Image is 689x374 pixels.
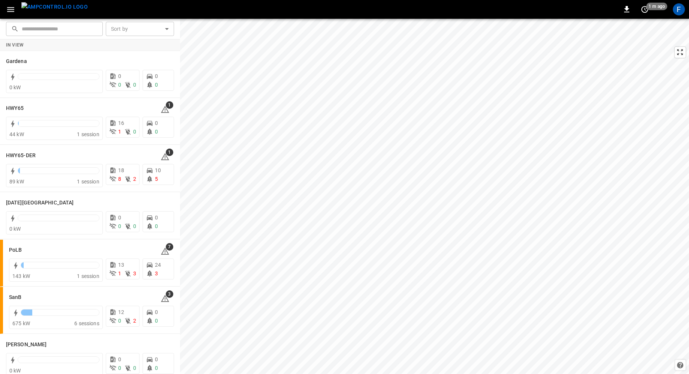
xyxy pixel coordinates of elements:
[155,356,158,362] span: 0
[155,318,158,324] span: 0
[118,167,124,173] span: 18
[77,179,99,185] span: 1 session
[118,270,121,276] span: 1
[166,101,173,109] span: 1
[9,84,21,90] span: 0 kW
[155,73,158,79] span: 0
[155,223,158,229] span: 0
[9,246,22,254] h6: PoLB
[118,318,121,324] span: 0
[118,129,121,135] span: 1
[77,273,99,279] span: 1 session
[155,309,158,315] span: 0
[9,293,21,302] h6: SanB
[133,82,136,88] span: 0
[133,176,136,182] span: 2
[9,179,24,185] span: 89 kW
[673,3,685,15] div: profile-icon
[9,226,21,232] span: 0 kW
[155,270,158,276] span: 3
[133,318,136,324] span: 2
[12,320,30,326] span: 675 kW
[639,3,651,15] button: set refresh interval
[155,262,161,268] span: 24
[6,152,36,160] h6: HWY65-DER
[6,199,74,207] h6: Karma Center
[646,3,667,10] span: 1 m ago
[155,176,158,182] span: 5
[166,243,173,251] span: 7
[155,129,158,135] span: 0
[166,290,173,298] span: 3
[12,273,30,279] span: 143 kW
[118,82,121,88] span: 0
[118,309,124,315] span: 12
[118,365,121,371] span: 0
[118,223,121,229] span: 0
[6,341,47,349] h6: Vernon
[6,57,27,66] h6: Gardena
[133,223,136,229] span: 0
[155,215,158,221] span: 0
[21,2,88,12] img: ampcontrol.io logo
[118,215,121,221] span: 0
[133,270,136,276] span: 3
[133,365,136,371] span: 0
[155,365,158,371] span: 0
[6,104,24,113] h6: HWY65
[118,176,121,182] span: 8
[9,368,21,374] span: 0 kW
[118,356,121,362] span: 0
[77,131,99,137] span: 1 session
[155,82,158,88] span: 0
[9,131,24,137] span: 44 kW
[166,149,173,156] span: 1
[118,262,124,268] span: 13
[155,120,158,126] span: 0
[6,42,24,48] strong: In View
[118,73,121,79] span: 0
[155,167,161,173] span: 10
[133,129,136,135] span: 0
[118,120,124,126] span: 16
[74,320,99,326] span: 6 sessions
